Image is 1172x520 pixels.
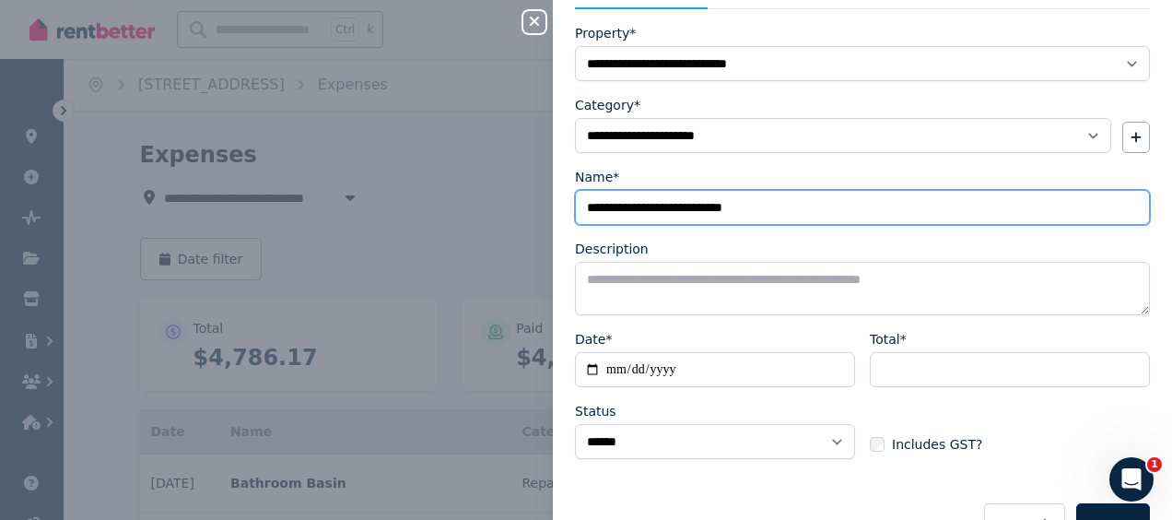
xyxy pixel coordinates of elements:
[575,402,616,420] label: Status
[575,240,649,258] label: Description
[575,330,612,349] label: Date*
[575,96,640,114] label: Category*
[892,435,982,454] span: Includes GST?
[1109,457,1154,502] iframe: Intercom live chat
[575,24,636,42] label: Property*
[870,437,885,452] input: Includes GST?
[1147,457,1162,472] span: 1
[870,330,907,349] label: Total*
[575,168,619,186] label: Name*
